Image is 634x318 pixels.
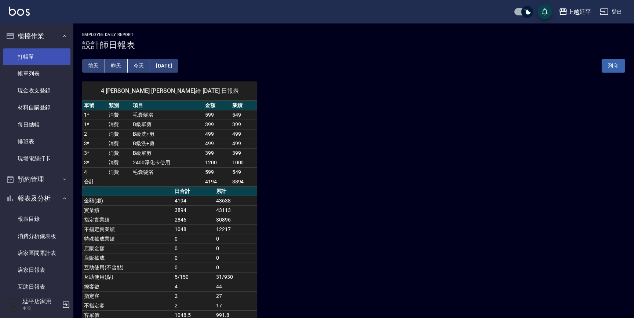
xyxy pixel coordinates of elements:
td: 1200 [203,158,230,167]
td: 499 [203,129,230,139]
button: [DATE] [150,59,178,73]
td: 消費 [107,120,131,129]
div: 上越延平 [568,7,591,17]
td: 499 [230,139,258,148]
td: 合計 [82,177,107,186]
td: 599 [203,110,230,120]
td: 3894 [230,177,258,186]
td: 店販抽成 [82,253,173,263]
th: 業績 [230,101,258,110]
a: 現場電腦打卡 [3,150,70,167]
td: 0 [214,253,257,263]
td: 2 [173,301,214,310]
th: 金額 [203,101,230,110]
td: 2400淨化卡使用 [131,158,204,167]
td: 消費 [107,158,131,167]
a: 每日結帳 [3,116,70,133]
td: 不指定實業績 [82,224,173,234]
button: 今天 [128,59,150,73]
td: B級單剪 [131,148,204,158]
td: 指定實業績 [82,215,173,224]
td: 店販金額 [82,244,173,253]
td: 27 [214,291,257,301]
td: 44 [214,282,257,291]
td: 549 [230,110,258,120]
td: 互助使用(不含點) [82,263,173,272]
span: 4 [PERSON_NAME] [PERSON_NAME]綺 [DATE] 日報表 [91,87,248,95]
td: 0 [173,263,214,272]
a: 互助日報表 [3,278,70,295]
td: 1000 [230,158,258,167]
td: 金額(虛) [82,196,173,205]
button: 昨天 [105,59,128,73]
td: 1048 [173,224,214,234]
th: 單號 [82,101,107,110]
th: 項目 [131,101,204,110]
td: 43113 [214,205,257,215]
p: 主管 [22,305,60,312]
td: 不指定客 [82,301,173,310]
a: 4 [84,169,87,175]
td: 5/150 [173,272,214,282]
td: 399 [230,120,258,129]
td: 499 [203,139,230,148]
td: 0 [214,244,257,253]
a: 報表目錄 [3,211,70,227]
td: 31/930 [214,272,257,282]
td: 總客數 [82,282,173,291]
td: 指定客 [82,291,173,301]
td: 消費 [107,139,131,148]
td: 互助使用(點) [82,272,173,282]
td: 0 [173,253,214,263]
td: B級洗+剪 [131,129,204,139]
img: Person [6,297,21,312]
td: 399 [203,148,230,158]
button: 登出 [597,5,625,19]
button: 報表及分析 [3,189,70,208]
a: 排班表 [3,133,70,150]
td: 549 [230,167,258,177]
td: 599 [203,167,230,177]
td: 17 [214,301,257,310]
td: 0 [214,234,257,244]
a: 打帳單 [3,48,70,65]
td: 499 [230,129,258,139]
th: 類別 [107,101,131,110]
td: B級單剪 [131,120,204,129]
td: 消費 [107,148,131,158]
td: 毛囊髮浴 [131,167,204,177]
h5: 延平店家用 [22,298,60,305]
td: 12217 [214,224,257,234]
td: 399 [230,148,258,158]
button: save [538,4,552,19]
h3: 設計師日報表 [82,40,625,50]
td: 43638 [214,196,257,205]
td: 0 [214,263,257,272]
td: 3894 [173,205,214,215]
td: 消費 [107,129,131,139]
td: 4 [173,282,214,291]
th: 累計 [214,187,257,196]
a: 店家日報表 [3,262,70,278]
button: 櫃檯作業 [3,26,70,45]
h2: Employee Daily Report [82,32,625,37]
td: 0 [173,234,214,244]
a: 消費分析儀表板 [3,228,70,245]
th: 日合計 [173,187,214,196]
a: 材料自購登錄 [3,99,70,116]
button: 上越延平 [556,4,594,19]
td: 399 [203,120,230,129]
td: 實業績 [82,205,173,215]
td: 4194 [203,177,230,186]
a: 帳單列表 [3,65,70,82]
td: 2 [173,291,214,301]
a: 2 [84,131,87,137]
button: 列印 [602,59,625,73]
td: 0 [173,244,214,253]
a: 店家區間累計表 [3,245,70,262]
td: 4194 [173,196,214,205]
td: 特殊抽成業績 [82,234,173,244]
table: a dense table [82,101,257,187]
button: 前天 [82,59,105,73]
img: Logo [9,7,30,16]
